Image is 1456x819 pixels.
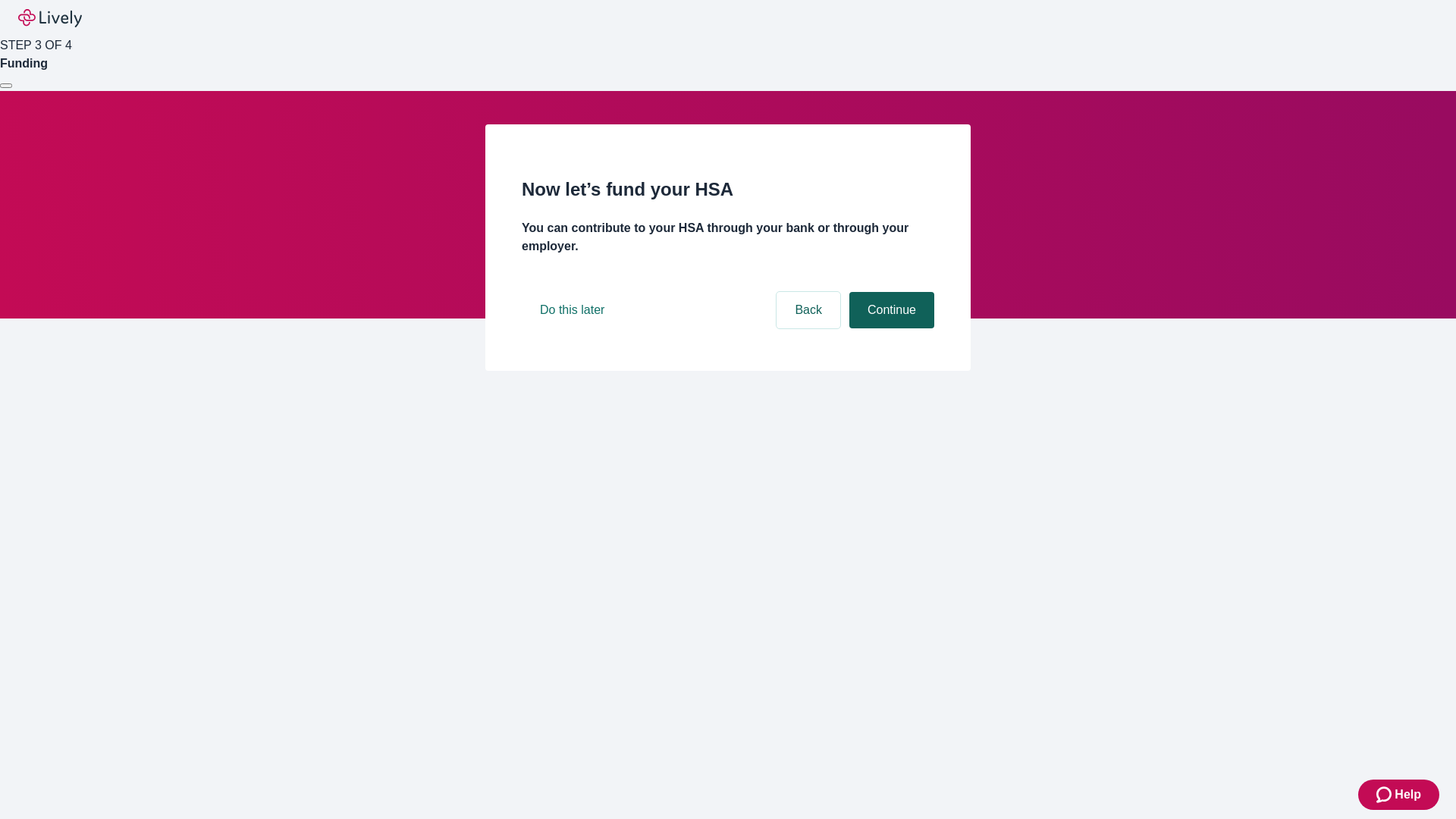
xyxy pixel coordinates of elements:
button: Zendesk support iconHelp [1358,780,1439,810]
img: Lively [18,9,82,27]
h2: Now let’s fund your HSA [522,176,934,203]
button: Back [777,292,840,328]
h4: You can contribute to your HSA through your bank or through your employer. [522,219,934,256]
button: Continue [849,292,934,328]
span: Help [1395,786,1421,804]
svg: Zendesk support icon [1376,786,1395,804]
button: Do this later [522,292,623,328]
